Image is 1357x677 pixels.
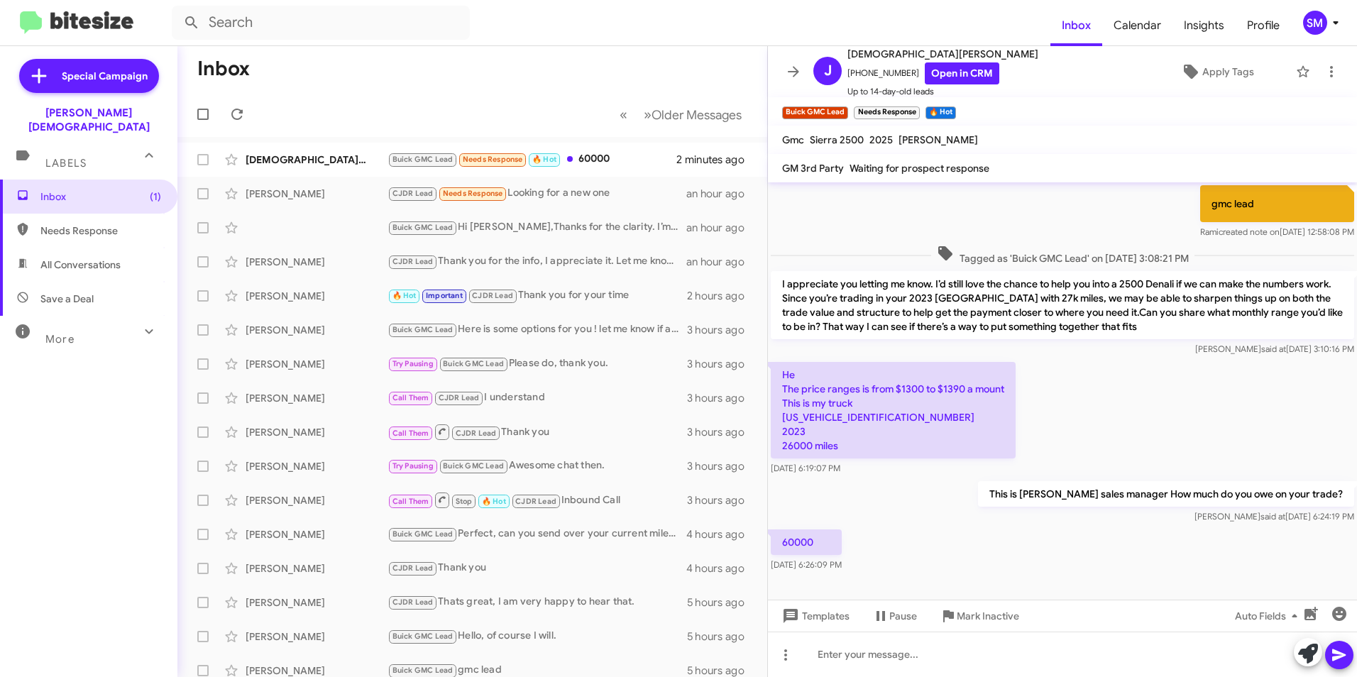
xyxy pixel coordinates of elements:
[532,155,556,164] span: 🔥 Hot
[687,425,756,439] div: 3 hours ago
[246,459,388,473] div: [PERSON_NAME]
[768,603,861,629] button: Templates
[687,629,756,644] div: 5 hours ago
[388,526,686,542] div: Perfect, can you send over your current mileage?
[676,153,756,167] div: 2 minutes ago
[246,561,388,576] div: [PERSON_NAME]
[824,60,832,82] span: J
[45,333,75,346] span: More
[1235,603,1303,629] span: Auto Fields
[392,598,434,607] span: CJDR Lead
[246,289,388,303] div: [PERSON_NAME]
[899,133,978,146] span: [PERSON_NAME]
[392,632,454,641] span: Buick GMC Lead
[392,666,454,675] span: Buick GMC Lead
[40,189,161,204] span: Inbox
[771,559,842,570] span: [DATE] 6:26:09 PM
[45,157,87,170] span: Labels
[847,45,1038,62] span: [DEMOGRAPHIC_DATA][PERSON_NAME]
[388,390,687,406] div: I understand
[388,458,687,474] div: Awesome chat then.
[40,292,94,306] span: Save a Deal
[388,287,687,304] div: Thank you for your time
[40,258,121,272] span: All Conversations
[687,493,756,507] div: 3 hours ago
[1219,226,1280,237] span: created note on
[1195,343,1354,354] span: [PERSON_NAME] [DATE] 3:10:16 PM
[635,100,750,129] button: Next
[392,257,434,266] span: CJDR Lead
[611,100,636,129] button: Previous
[388,628,687,644] div: Hello, of course I will.
[456,429,497,438] span: CJDR Lead
[246,187,388,201] div: [PERSON_NAME]
[1102,5,1172,46] a: Calendar
[388,491,687,509] div: Inbound Call
[612,100,750,129] nav: Page navigation example
[652,107,742,123] span: Older Messages
[1236,5,1291,46] a: Profile
[1050,5,1102,46] a: Inbox
[1303,11,1327,35] div: SM
[456,497,473,506] span: Stop
[463,155,523,164] span: Needs Response
[388,185,686,202] div: Looking for a new one
[957,603,1019,629] span: Mark Inactive
[1224,603,1314,629] button: Auto Fields
[62,69,148,83] span: Special Campaign
[687,459,756,473] div: 3 hours ago
[928,603,1031,629] button: Mark Inactive
[620,106,627,123] span: «
[1202,59,1254,84] span: Apply Tags
[771,362,1016,458] p: He The price ranges is from $1300 to $1390 a mount This is my truck [US_VEHICLE_IDENTIFICATION_NU...
[869,133,893,146] span: 2025
[889,603,917,629] span: Pause
[392,223,454,232] span: Buick GMC Lead
[687,289,756,303] div: 2 hours ago
[1261,343,1286,354] span: said at
[644,106,652,123] span: »
[1145,59,1289,84] button: Apply Tags
[978,481,1354,507] p: This is [PERSON_NAME] sales manager How much do you owe on your trade?
[443,461,504,470] span: Buick GMC Lead
[515,497,556,506] span: CJDR Lead
[426,291,463,300] span: Important
[246,323,388,337] div: [PERSON_NAME]
[810,133,864,146] span: Sierra 2500
[388,423,687,441] div: Thank you
[782,133,804,146] span: Gmc
[392,497,429,506] span: Call Them
[392,155,454,164] span: Buick GMC Lead
[925,106,956,119] small: 🔥 Hot
[931,245,1194,265] span: Tagged as 'Buick GMC Lead' on [DATE] 3:08:21 PM
[925,62,999,84] a: Open in CRM
[392,325,454,334] span: Buick GMC Lead
[687,323,756,337] div: 3 hours ago
[771,529,842,555] p: 60000
[246,255,388,269] div: [PERSON_NAME]
[687,595,756,610] div: 5 hours ago
[1291,11,1341,35] button: SM
[847,84,1038,99] span: Up to 14-day-old leads
[779,603,850,629] span: Templates
[443,189,503,198] span: Needs Response
[392,429,429,438] span: Call Them
[388,560,686,576] div: Thank you
[1172,5,1236,46] span: Insights
[388,219,686,236] div: Hi [PERSON_NAME],Thanks for the clarity. I’m putting together out-the-door options for the Sierra...
[172,6,470,40] input: Search
[1194,511,1354,522] span: [PERSON_NAME] [DATE] 6:24:19 PM
[388,594,687,610] div: Thats great, I am very happy to hear that.
[246,425,388,439] div: [PERSON_NAME]
[771,463,840,473] span: [DATE] 6:19:07 PM
[1200,185,1354,222] p: gmc lead
[861,603,928,629] button: Pause
[388,253,686,270] div: Thank you for the info, I appreciate it. Let me know if there's a possibility of getting the pric...
[854,106,919,119] small: Needs Response
[1200,226,1354,237] span: Rami [DATE] 12:58:08 PM
[246,629,388,644] div: [PERSON_NAME]
[392,291,417,300] span: 🔥 Hot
